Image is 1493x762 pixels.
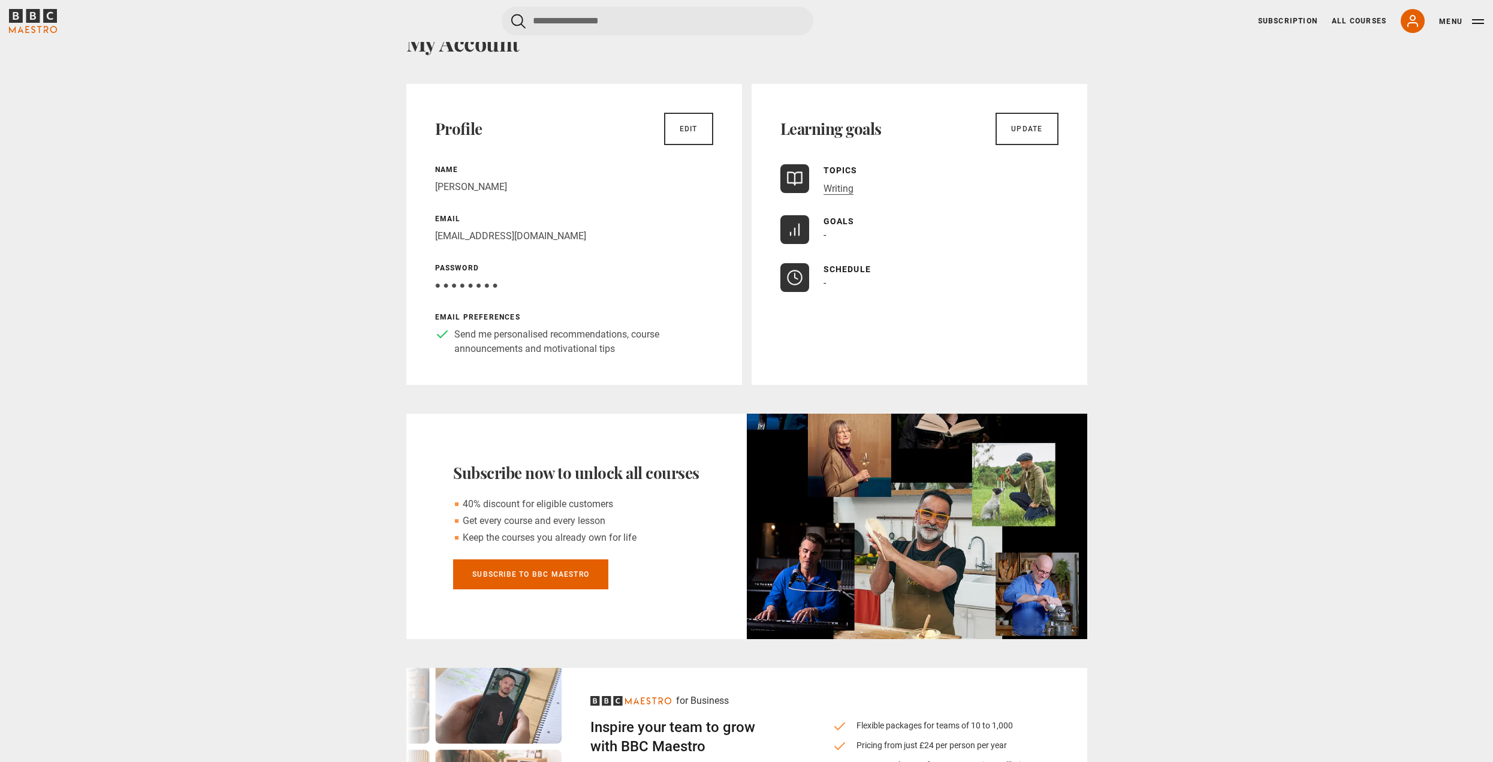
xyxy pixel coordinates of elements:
p: [EMAIL_ADDRESS][DOMAIN_NAME] [435,229,713,243]
a: Subscribe to BBC Maestro [453,559,608,589]
button: Submit the search query [511,14,526,29]
p: Email preferences [435,312,713,323]
p: for Business [676,694,729,708]
p: Topics [824,164,858,177]
span: - [824,277,826,288]
li: Pricing from just £24 per person per year [833,739,1039,752]
li: Get every course and every lesson [453,514,637,528]
h2: Profile [435,119,482,138]
h2: Learning goals [780,119,882,138]
a: Edit [664,113,713,145]
h2: Subscribe now to unlock all courses [453,463,699,483]
span: ● ● ● ● ● ● ● ● [435,279,498,291]
li: 40% discount for eligible customers [453,497,637,511]
a: All Courses [1332,16,1386,26]
p: [PERSON_NAME] [435,180,713,194]
h1: My Account [406,30,1087,55]
h2: Inspire your team to grow with BBC Maestro [590,718,785,756]
a: Update [996,113,1058,145]
p: Password [435,263,713,273]
svg: BBC Maestro [9,9,57,33]
p: Name [435,164,713,175]
svg: BBC Maestro [590,696,671,706]
p: Email [435,213,713,224]
a: Subscription [1258,16,1317,26]
li: Keep the courses you already own for life [453,531,637,545]
a: Writing [824,183,853,195]
button: Toggle navigation [1439,16,1484,28]
p: Send me personalised recommendations, course announcements and motivational tips [454,327,713,356]
p: Goals [824,215,855,228]
span: - [824,229,826,240]
li: Flexible packages for teams of 10 to 1,000 [833,719,1039,732]
p: Schedule [824,263,871,276]
input: Search [502,7,813,35]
